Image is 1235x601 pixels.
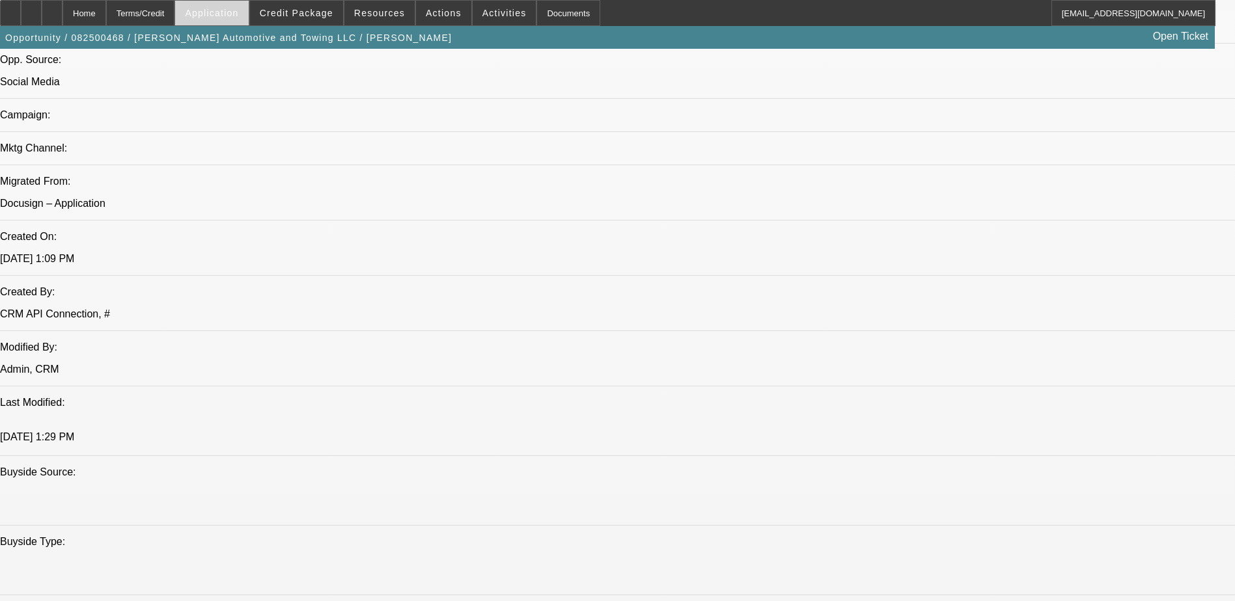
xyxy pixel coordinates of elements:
button: Credit Package [250,1,343,25]
span: Application [185,8,238,18]
span: Resources [354,8,405,18]
span: Credit Package [260,8,333,18]
span: Actions [426,8,462,18]
button: Actions [416,1,471,25]
a: Open Ticket [1148,25,1214,47]
button: Resources [344,1,415,25]
span: Opportunity / 082500468 / [PERSON_NAME] Automotive and Towing LLC / [PERSON_NAME] [5,33,452,43]
span: Activities [482,8,527,18]
button: Activities [473,1,536,25]
button: Application [175,1,248,25]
